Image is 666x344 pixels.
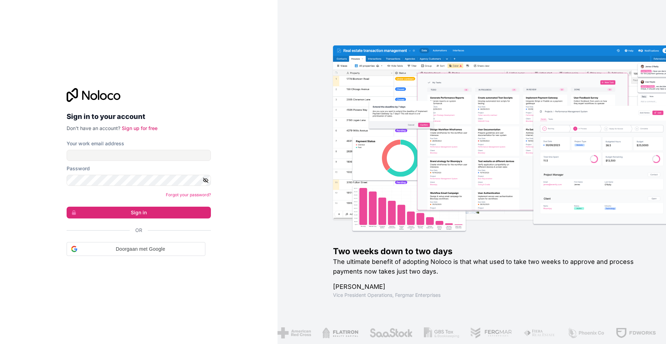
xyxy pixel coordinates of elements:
[80,246,201,253] span: Doorgaan met Google
[333,246,644,257] h1: Two weeks down to two days
[67,125,120,131] span: Don't have an account?
[67,207,211,218] button: Sign in
[333,282,644,292] h1: [PERSON_NAME]
[135,227,142,234] span: Or
[567,327,604,338] img: /assets/phoenix-BREaitsQ.png
[67,140,124,147] label: Your work email address
[333,292,644,299] h1: Vice President Operations , Fergmar Enterprises
[67,165,90,172] label: Password
[277,327,311,338] img: /assets/american-red-cross-BAupjrZR.png
[470,327,512,338] img: /assets/fergmar-CudnrXN5.png
[67,150,211,161] input: Email address
[67,175,211,186] input: Password
[615,327,656,338] img: /assets/fdworks-Bi04fVtw.png
[166,192,211,197] a: Forgot your password?
[322,327,358,338] img: /assets/flatiron-C8eUkumj.png
[122,125,157,131] a: Sign up for free
[424,327,459,338] img: /assets/gbstax-C-GtDUiK.png
[369,327,413,338] img: /assets/saastock-C6Zbiodz.png
[67,110,211,123] h2: Sign in to your account
[67,242,205,256] div: Doorgaan met Google
[333,257,644,276] h2: The ultimate benefit of adopting Noloco is that what used to take two weeks to approve and proces...
[523,327,556,338] img: /assets/fiera-fwj2N5v4.png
